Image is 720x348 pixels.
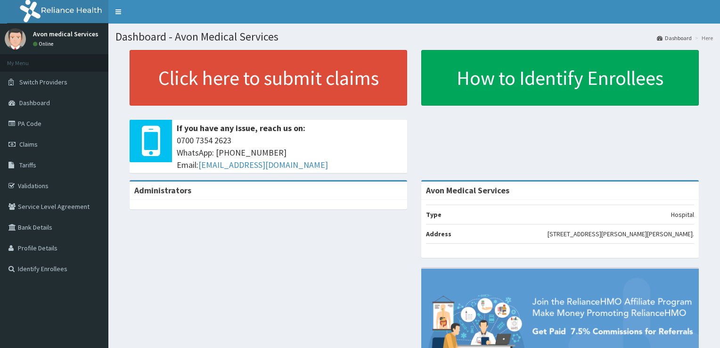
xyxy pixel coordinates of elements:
[19,99,50,107] span: Dashboard
[19,161,36,169] span: Tariffs
[177,134,402,171] span: 0700 7354 2623 WhatsApp: [PHONE_NUMBER] Email:
[426,230,451,238] b: Address
[19,78,67,86] span: Switch Providers
[177,123,305,133] b: If you have any issue, reach us on:
[426,210,442,219] b: Type
[671,210,694,219] p: Hospital
[134,185,191,196] b: Administrators
[198,159,328,170] a: [EMAIL_ADDRESS][DOMAIN_NAME]
[421,50,699,106] a: How to Identify Enrollees
[33,41,56,47] a: Online
[426,185,509,196] strong: Avon Medical Services
[693,34,713,42] li: Here
[115,31,713,43] h1: Dashboard - Avon Medical Services
[548,229,694,239] p: [STREET_ADDRESS][PERSON_NAME][PERSON_NAME].
[19,140,38,149] span: Claims
[130,50,407,106] a: Click here to submit claims
[657,34,692,42] a: Dashboard
[33,31,98,37] p: Avon medical Services
[5,28,26,50] img: User Image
